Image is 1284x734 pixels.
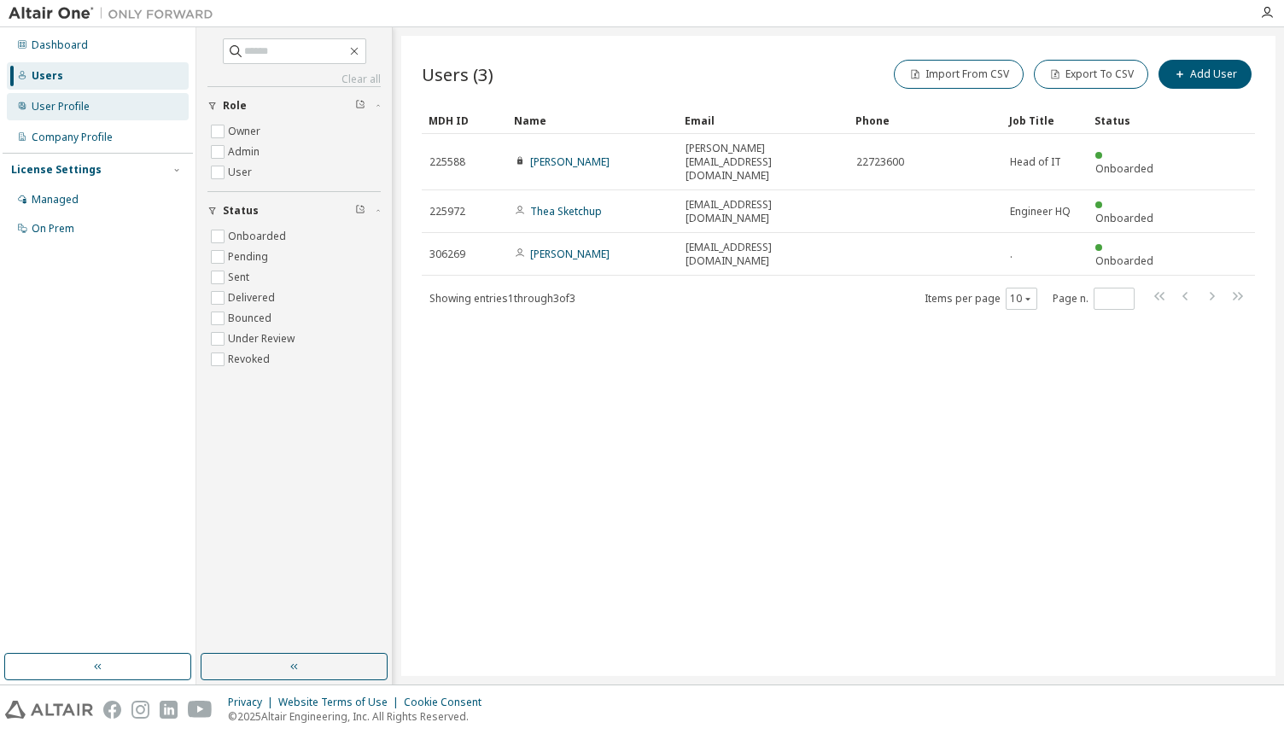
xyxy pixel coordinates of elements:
label: Revoked [228,349,273,370]
button: Status [207,192,381,230]
div: Company Profile [32,131,113,144]
span: 22723600 [856,155,904,169]
div: Dashboard [32,38,88,52]
label: Sent [228,267,253,288]
span: Onboarded [1095,211,1153,225]
div: Status [1094,107,1166,134]
img: Altair One [9,5,222,22]
button: Add User [1159,60,1252,89]
span: Role [223,99,247,113]
img: altair_logo.svg [5,701,93,719]
label: User [228,162,255,183]
label: Onboarded [228,226,289,247]
a: Clear all [207,73,381,86]
div: MDH ID [429,107,500,134]
div: Website Terms of Use [278,696,404,709]
span: [EMAIL_ADDRESS][DOMAIN_NAME] [686,241,841,268]
span: 225588 [429,155,465,169]
span: Clear filter [355,204,365,218]
button: Import From CSV [894,60,1024,89]
div: Phone [855,107,995,134]
div: Privacy [228,696,278,709]
label: Bounced [228,308,275,329]
span: Onboarded [1095,161,1153,176]
span: Status [223,204,259,218]
div: Users [32,69,63,83]
button: 10 [1010,292,1033,306]
div: On Prem [32,222,74,236]
a: [PERSON_NAME] [530,247,610,261]
span: Clear filter [355,99,365,113]
label: Under Review [228,329,298,349]
div: Job Title [1009,107,1081,134]
div: Cookie Consent [404,696,492,709]
label: Owner [228,121,264,142]
span: [EMAIL_ADDRESS][DOMAIN_NAME] [686,198,841,225]
div: Name [514,107,671,134]
span: Head of IT [1010,155,1061,169]
label: Delivered [228,288,278,308]
label: Pending [228,247,271,267]
div: Managed [32,193,79,207]
a: [PERSON_NAME] [530,154,610,169]
img: youtube.svg [188,701,213,719]
span: Page n. [1053,288,1135,310]
span: 306269 [429,248,465,261]
span: Onboarded [1095,253,1153,268]
a: Thea Sketchup [530,204,602,218]
span: 225972 [429,205,465,218]
img: linkedin.svg [160,701,178,719]
img: instagram.svg [131,701,149,719]
span: [PERSON_NAME][EMAIL_ADDRESS][DOMAIN_NAME] [686,142,841,183]
div: Email [685,107,842,134]
span: Engineer HQ [1010,205,1071,218]
span: Items per page [925,288,1037,310]
button: Role [207,87,381,125]
div: License Settings [11,163,102,177]
p: © 2025 Altair Engineering, Inc. All Rights Reserved. [228,709,492,724]
img: facebook.svg [103,701,121,719]
span: . [1010,248,1013,261]
span: Users (3) [422,62,493,86]
label: Admin [228,142,263,162]
span: Showing entries 1 through 3 of 3 [429,291,575,306]
button: Export To CSV [1034,60,1148,89]
div: User Profile [32,100,90,114]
